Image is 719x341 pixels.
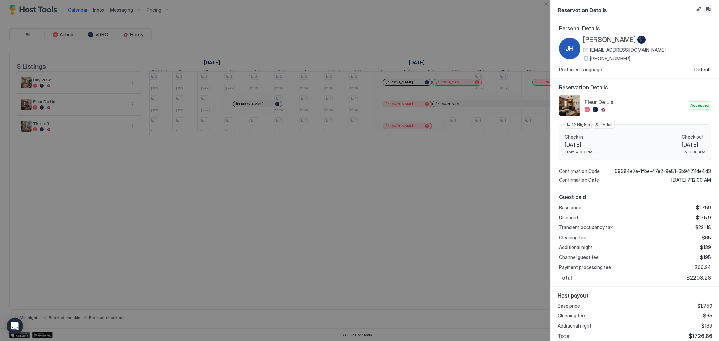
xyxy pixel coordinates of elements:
[559,244,593,250] span: Additional night
[615,168,711,174] span: 69384e7e-1fbe-47e2-9e81-6b94211de4d3
[558,313,585,319] span: Cleaning fee
[559,205,581,211] span: Base price
[583,36,636,44] span: [PERSON_NAME]
[701,323,712,329] span: $139
[703,313,712,319] span: $65
[686,274,711,281] span: $2203.28
[682,149,705,154] span: To 11:00 AM
[565,134,593,140] span: Check in
[585,99,686,105] span: Fleur De Lis
[558,292,712,299] span: Host payout
[559,264,611,270] span: Payment processing fee
[600,122,613,128] span: 1 Adult
[696,205,711,211] span: $1,759
[700,244,711,250] span: $139
[559,168,600,174] span: Confirmation Code
[559,95,580,116] div: listing image
[558,323,591,329] span: Additional night
[697,303,712,309] span: $1,759
[558,5,693,14] span: Reservation Details
[558,303,580,309] span: Base price
[7,318,23,334] div: Open Intercom Messenger
[694,67,711,73] span: Default
[671,177,711,183] span: [DATE] 7:12:00 AM
[559,25,711,32] span: Personal Details
[565,141,593,148] span: [DATE]
[572,122,590,128] span: 12 Nights
[559,224,613,230] span: Transient occupancy tax
[689,333,712,339] span: $1726.86
[682,141,705,148] span: [DATE]
[700,254,711,260] span: $195
[695,224,711,230] span: $221.18
[696,215,711,221] span: $175.9
[690,102,709,108] span: Accepted
[559,215,578,221] span: Discount
[702,235,711,241] span: $65
[590,47,666,53] span: [EMAIL_ADDRESS][DOMAIN_NAME]
[559,67,602,73] span: Preferred Language
[559,84,711,91] span: Reservation Details
[695,5,703,13] button: Edit reservation
[590,56,630,62] span: [PHONE_NUMBER]
[559,254,599,260] span: Channel guest fee
[695,264,711,270] span: $60.24
[566,43,574,54] span: JH
[704,5,712,13] button: Inbox
[559,177,599,183] span: Confirmation Date
[559,194,711,200] span: Guest paid
[559,235,586,241] span: Cleaning fee
[565,149,593,154] span: From 4:00 PM
[559,274,572,281] span: Total
[558,333,571,339] span: Total
[682,134,705,140] span: Check out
